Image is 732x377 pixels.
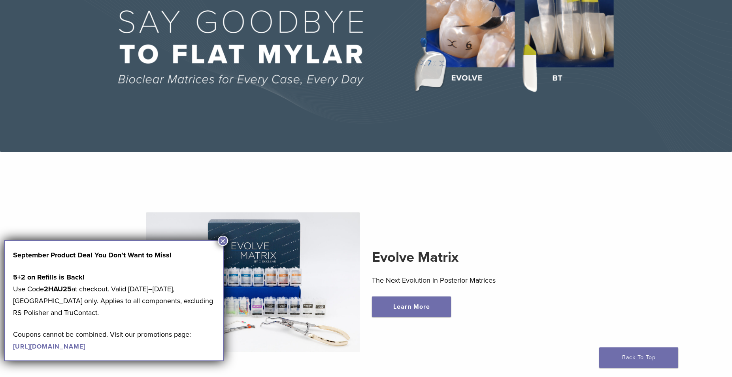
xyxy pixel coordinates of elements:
img: Evolve Matrix [146,212,360,352]
a: [URL][DOMAIN_NAME] [13,343,85,351]
a: Back To Top [599,347,678,368]
strong: September Product Deal You Don’t Want to Miss! [13,251,172,259]
p: Use Code at checkout. Valid [DATE]–[DATE], [GEOGRAPHIC_DATA] only. Applies to all components, exc... [13,271,215,319]
button: Close [218,236,228,246]
p: The Next Evolution in Posterior Matrices [372,274,587,286]
strong: 5+2 on Refills is Back! [13,273,85,281]
strong: 2HAU25 [44,285,72,293]
h2: Evolve Matrix [372,248,587,267]
a: Learn More [372,296,451,317]
p: Coupons cannot be combined. Visit our promotions page: [13,328,215,352]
